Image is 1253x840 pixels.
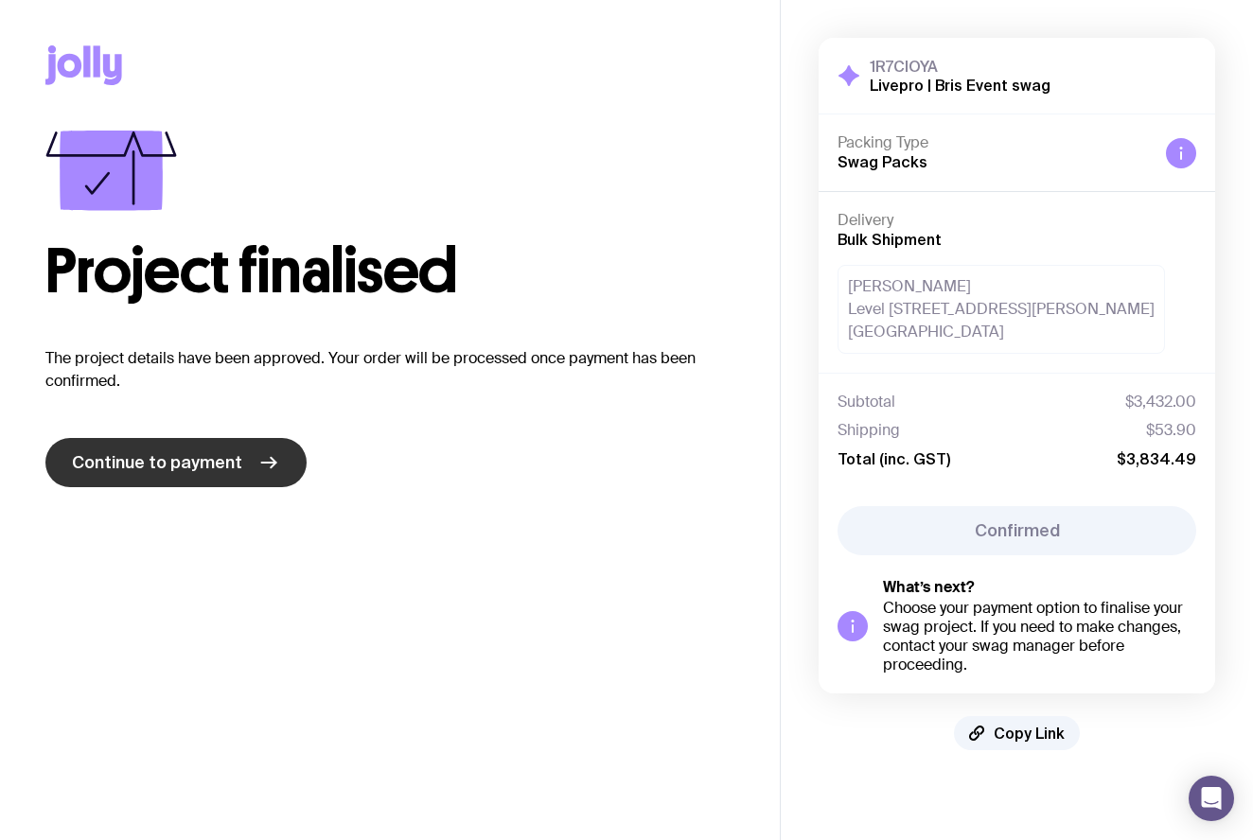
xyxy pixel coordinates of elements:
[45,241,734,302] h1: Project finalised
[870,57,1050,76] h3: 1R7CIOYA
[838,506,1196,555] button: Confirmed
[838,449,950,468] span: Total (inc. GST)
[1117,449,1196,468] span: $3,834.49
[870,76,1050,95] h2: Livepro | Bris Event swag
[45,347,734,393] p: The project details have been approved. Your order will be processed once payment has been confir...
[954,716,1080,750] button: Copy Link
[838,421,900,440] span: Shipping
[838,153,927,170] span: Swag Packs
[838,265,1165,354] div: [PERSON_NAME] Level [STREET_ADDRESS][PERSON_NAME] [GEOGRAPHIC_DATA]
[838,211,1196,230] h4: Delivery
[838,393,895,411] span: Subtotal
[838,133,1151,152] h4: Packing Type
[1125,393,1196,411] span: $3,432.00
[883,599,1196,674] div: Choose your payment option to finalise your swag project. If you need to make changes, contact yo...
[838,231,942,248] span: Bulk Shipment
[45,438,307,487] a: Continue to payment
[1189,776,1234,821] div: Open Intercom Messenger
[72,451,242,474] span: Continue to payment
[994,724,1065,743] span: Copy Link
[883,578,1196,597] h5: What’s next?
[1146,421,1196,440] span: $53.90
